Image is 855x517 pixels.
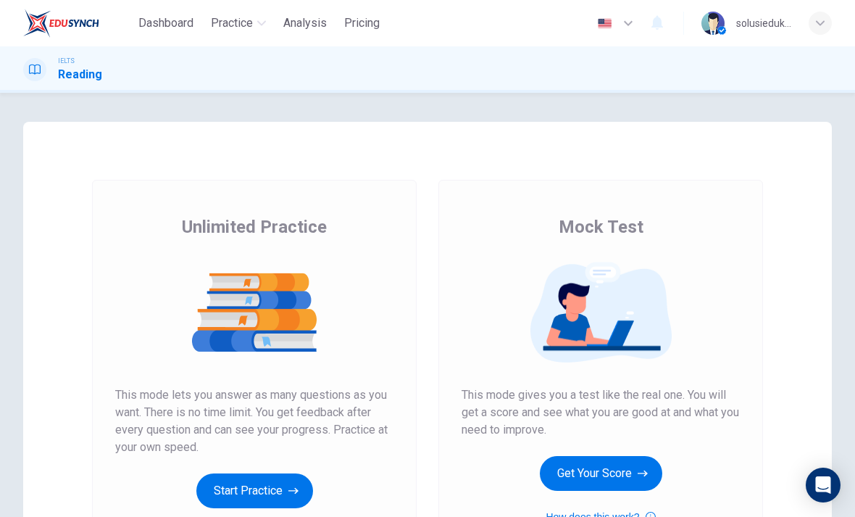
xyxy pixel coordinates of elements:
[196,473,313,508] button: Start Practice
[701,12,725,35] img: Profile picture
[133,10,199,36] button: Dashboard
[806,468,841,502] div: Open Intercom Messenger
[138,15,193,32] span: Dashboard
[596,18,614,29] img: en
[211,15,253,32] span: Practice
[115,386,393,456] span: This mode lets you answer as many questions as you want. There is no time limit. You get feedback...
[23,9,133,38] a: EduSynch logo
[559,215,643,239] span: Mock Test
[540,456,662,491] button: Get Your Score
[58,56,75,66] span: IELTS
[462,386,740,439] span: This mode gives you a test like the real one. You will get a score and see what you are good at a...
[182,215,327,239] span: Unlimited Practice
[736,15,791,32] div: solusiedukasi-testprep4
[344,15,380,32] span: Pricing
[205,10,272,36] button: Practice
[283,15,327,32] span: Analysis
[58,66,102,83] h1: Reading
[338,10,385,36] button: Pricing
[23,9,99,38] img: EduSynch logo
[278,10,333,36] button: Analysis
